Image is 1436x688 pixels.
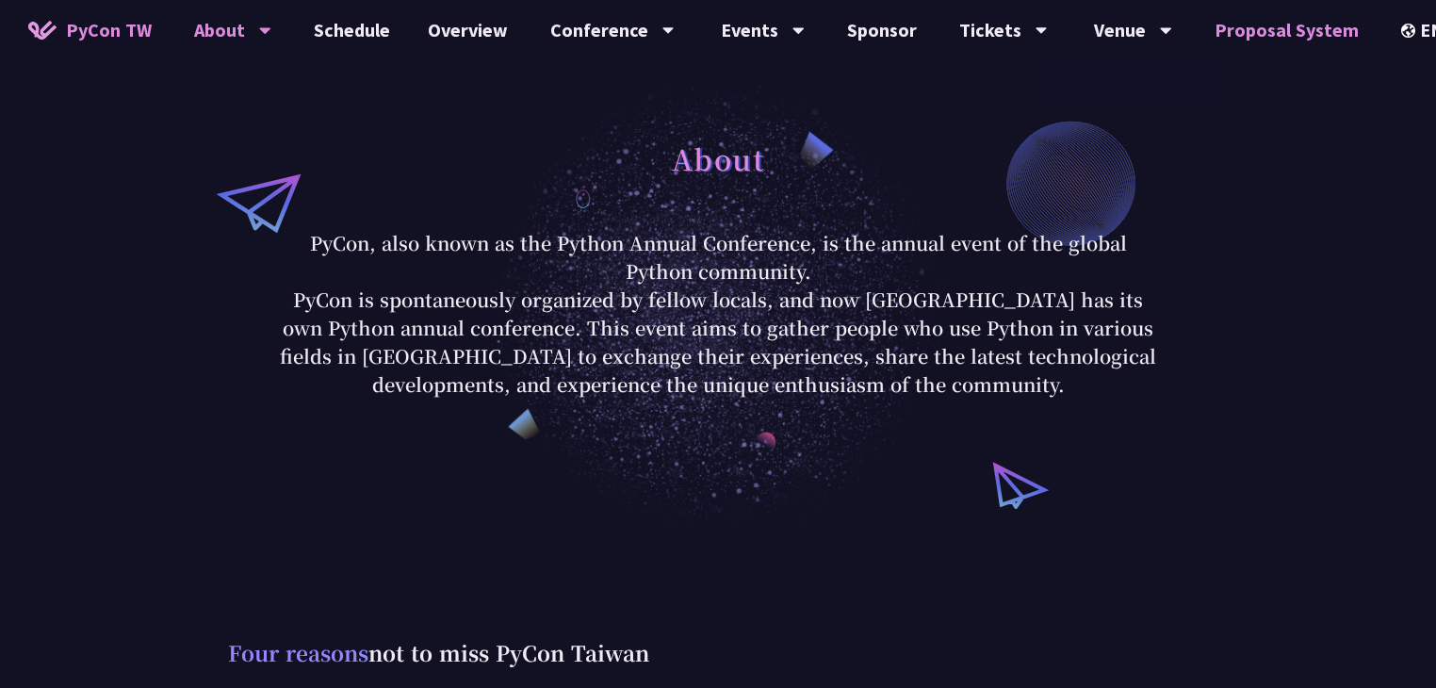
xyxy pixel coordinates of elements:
[28,21,57,40] img: Home icon of PyCon TW 2025
[228,636,1208,669] p: not to miss PyCon Taiwan
[228,637,368,667] span: Four reasons
[672,130,765,187] h1: About
[9,7,171,54] a: PyCon TW
[1401,24,1420,38] img: Locale Icon
[280,286,1156,399] p: PyCon is spontaneously organized by fellow locals, and now [GEOGRAPHIC_DATA] has its own Python a...
[66,16,152,44] span: PyCon TW
[280,229,1156,286] p: PyCon, also known as the Python Annual Conference, is the annual event of the global Python commu...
